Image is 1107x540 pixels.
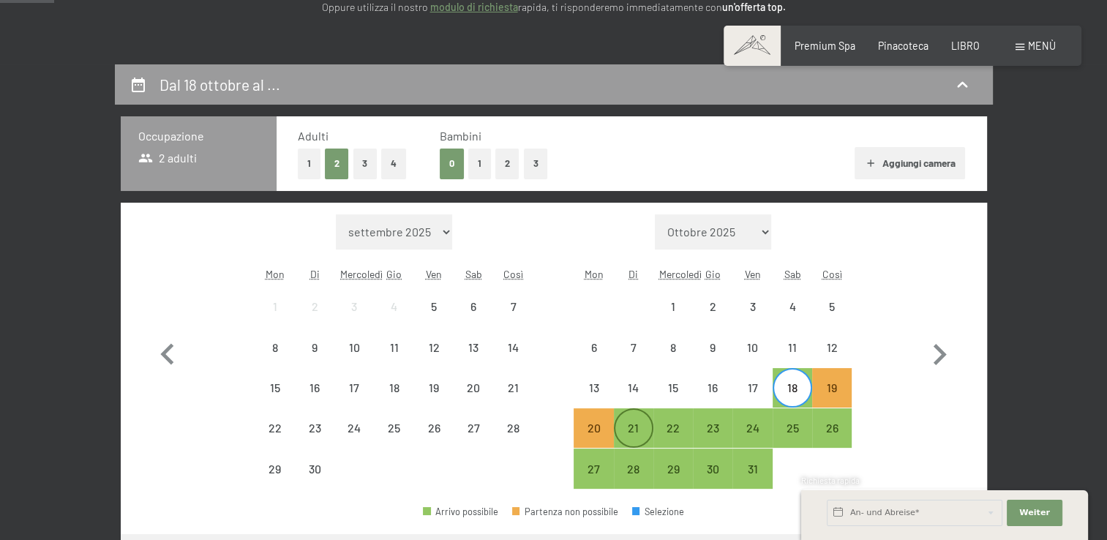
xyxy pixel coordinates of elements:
[525,506,618,517] font: Partenza non possibile
[812,328,852,367] div: dom 12 ott 2025
[812,368,852,408] div: dom 19 ott 2025
[298,129,329,143] span: Adulti
[493,368,533,408] div: Abreise nicht möglich
[375,368,414,408] div: gio set 18, 2025
[334,408,374,448] div: Abreise nicht möglich
[493,408,533,448] div: dom 28 settembre 2025
[734,382,770,419] div: 17
[614,408,653,448] div: mar 21 ott 2025
[495,382,531,419] div: 21
[734,463,770,500] div: 31
[255,449,295,488] div: lun 29 settembre 2025
[615,422,652,459] div: 21
[812,408,852,448] div: Abreise möglich
[255,449,295,488] div: Abreise nicht möglich
[1028,40,1056,52] span: Menù
[694,301,731,337] div: 2
[694,422,731,459] div: 23
[255,368,295,408] div: Abreise nicht möglich
[503,268,523,280] abbr: Sonntag
[732,328,772,367] div: Abreise nicht möglich
[454,287,493,326] div: sab 06 settembre 2025
[257,382,293,419] div: 15
[495,422,531,459] div: 28
[795,40,855,52] a: Premium Spa
[375,368,414,408] div: Abreise nicht möglich
[855,147,965,179] button: Aggiungi camera
[732,408,772,448] div: ven ott 24 2025
[732,368,772,408] div: Abreise nicht möglich
[435,506,498,517] font: Arrivo possibile
[455,422,492,459] div: 27
[614,368,653,408] div: Abreise nicht möglich
[732,449,772,488] div: ven ott 31 2025
[416,382,452,419] div: 19
[773,287,812,326] div: Abreise nicht möglich
[745,268,761,280] abbr: Freitag
[295,449,334,488] div: Abreise nicht möglich
[334,368,374,408] div: mer set 17, 2025
[257,342,293,378] div: 8
[295,328,334,367] div: Abreise nicht möglich
[454,368,493,408] div: sab 20 settembre 2025
[375,287,414,326] div: Abreise nicht möglich
[493,408,533,448] div: Abreise nicht möglich
[732,408,772,448] div: Abreise möglich
[414,328,454,367] div: Abreise nicht möglich
[454,368,493,408] div: Abreise nicht möglich
[574,408,613,448] div: lun ott 20, 2025
[493,287,533,326] div: dom set 07 2025
[375,328,414,367] div: Abreise nicht möglich
[334,328,374,367] div: mer 10 settembre 2025
[325,149,349,179] button: 2
[376,422,413,459] div: 25
[340,268,383,280] abbr: Mittwoch
[255,408,295,448] div: Abreise nicht möglich
[416,301,452,337] div: 5
[336,422,372,459] div: 24
[493,328,533,367] div: Abreise nicht möglich
[653,408,693,448] div: mer ott 22, 2025
[732,328,772,367] div: ven ott 10, 2025
[575,463,612,500] div: 27
[336,382,372,419] div: 17
[440,129,481,143] span: Bambini
[615,463,652,500] div: 28
[430,1,518,13] a: modulo di richiesta
[614,328,653,367] div: Abreise nicht möglich
[878,40,928,52] a: Pinacoteca
[655,342,691,378] div: 8
[495,342,531,378] div: 14
[455,382,492,419] div: 20
[732,287,772,326] div: ven ott 03 2025
[645,506,684,517] font: Selezione
[614,408,653,448] div: Abreise möglich
[386,268,402,280] abbr: Donnerstag
[295,368,334,408] div: Abreise nicht möglich
[493,287,533,326] div: Abreise nicht möglich
[653,287,693,326] div: Abreise nicht möglich
[296,342,333,378] div: 9
[455,342,492,378] div: 13
[584,268,603,280] abbr: Montag
[495,301,531,337] div: 7
[732,287,772,326] div: Abreise nicht möglich
[615,382,652,419] div: 14
[575,382,612,419] div: 13
[734,342,770,378] div: 10
[812,328,852,367] div: Abreise nicht möglich
[1019,507,1050,519] span: Weiter
[381,149,406,179] button: 4
[614,368,653,408] div: mar ott 14, 2025
[440,149,464,179] button: 0
[1007,500,1062,526] button: Weiter
[693,287,732,326] div: gio ott 02 2025
[298,149,320,179] button: 1
[614,449,653,488] div: mar ott 28 2025
[693,449,732,488] div: gio ott 30, 2025
[266,268,285,280] abbr: Montag
[376,301,413,337] div: 4
[773,368,812,408] div: Abreise möglich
